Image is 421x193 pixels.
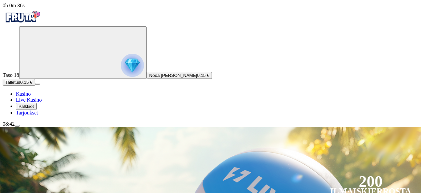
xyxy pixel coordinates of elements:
a: diamond iconKasino [16,91,31,97]
a: Fruta [3,20,42,26]
a: gift-inverted iconTarjoukset [16,110,38,115]
span: Nooa [PERSON_NAME] [149,73,197,78]
img: Fruta [3,9,42,25]
span: Talletus [5,80,20,85]
div: 200 [359,177,383,185]
button: reward progress [19,26,147,79]
button: reward iconPalkkiot [16,103,37,110]
button: menu [35,83,40,85]
span: Palkkiot [18,104,34,109]
span: Live Kasino [16,97,42,103]
button: Talletusplus icon0.15 € [3,79,35,86]
span: 08:42 [3,121,15,127]
button: menu [15,125,20,127]
span: 0.15 € [197,73,209,78]
a: poker-chip iconLive Kasino [16,97,42,103]
span: 0.15 € [20,80,32,85]
span: user session time [3,3,25,8]
button: Nooa [PERSON_NAME]0.15 € [147,72,212,79]
span: Tarjoukset [16,110,38,115]
span: Taso 18 [3,72,19,78]
img: reward progress [121,54,144,77]
span: Kasino [16,91,31,97]
nav: Primary [3,9,418,116]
